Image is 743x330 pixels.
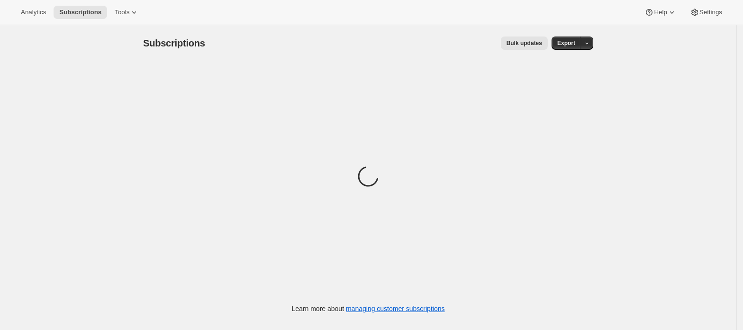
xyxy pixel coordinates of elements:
span: Settings [699,9,722,16]
span: Bulk updates [507,39,542,47]
p: Learn more about [292,304,445,313]
span: Tools [115,9,129,16]
button: Tools [109,6,145,19]
button: Subscriptions [54,6,107,19]
button: Analytics [15,6,52,19]
span: Analytics [21,9,46,16]
span: Subscriptions [59,9,101,16]
span: Help [654,9,667,16]
span: Export [557,39,575,47]
button: Export [552,37,581,50]
button: Help [639,6,682,19]
button: Bulk updates [501,37,548,50]
button: Settings [684,6,728,19]
a: managing customer subscriptions [346,305,445,312]
span: Subscriptions [143,38,205,48]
